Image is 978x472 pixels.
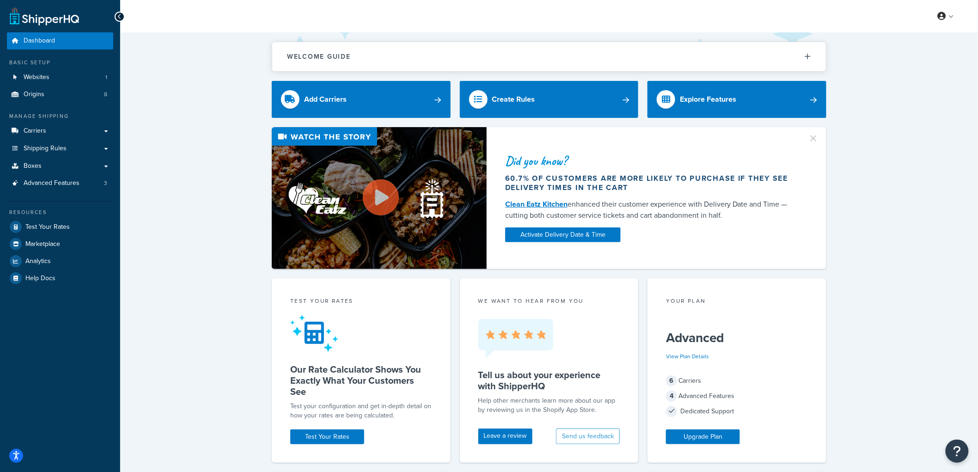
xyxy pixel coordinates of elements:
a: Advanced Features3 [7,175,113,192]
button: Welcome Guide [272,42,826,71]
a: Leave a review [478,429,532,444]
a: Explore Features [648,81,826,118]
a: Analytics [7,253,113,270]
a: Shipping Rules [7,140,113,157]
div: Did you know? [505,154,797,167]
div: Carriers [666,374,808,387]
div: Advanced Features [666,390,808,403]
div: enhanced their customer experience with Delivery Date and Time — cutting both customer service ti... [505,199,797,221]
li: Websites [7,69,113,86]
a: Websites1 [7,69,113,86]
a: Test Your Rates [290,429,364,444]
span: 3 [104,179,107,187]
div: Dedicated Support [666,405,808,418]
div: Test your configuration and get in-depth detail on how your rates are being calculated. [290,402,432,420]
span: Help Docs [25,275,55,282]
div: Basic Setup [7,59,113,67]
a: Test Your Rates [7,219,113,235]
a: Add Carriers [272,81,451,118]
div: Add Carriers [304,93,347,106]
span: Origins [24,91,44,98]
li: Advanced Features [7,175,113,192]
a: Carriers [7,123,113,140]
a: Activate Delivery Date & Time [505,227,621,242]
a: Boxes [7,158,113,175]
span: Carriers [24,127,46,135]
a: Clean Eatz Kitchen [505,199,568,209]
div: Test your rates [290,297,432,307]
span: 1 [105,74,107,81]
div: Manage Shipping [7,112,113,120]
div: Your Plan [666,297,808,307]
h5: Advanced [666,331,808,345]
span: Advanced Features [24,179,79,187]
span: Websites [24,74,49,81]
p: we want to hear from you [478,297,620,305]
span: Dashboard [24,37,55,45]
button: Send us feedback [556,429,620,444]
span: Shipping Rules [24,145,67,153]
div: 60.7% of customers are more likely to purchase if they see delivery times in the cart [505,174,797,192]
span: 4 [666,391,677,402]
a: Create Rules [460,81,639,118]
p: Help other merchants learn more about our app by reviewing us in the Shopify App Store. [478,396,620,415]
a: View Plan Details [666,352,709,361]
span: 6 [666,375,677,386]
a: Help Docs [7,270,113,287]
a: Dashboard [7,32,113,49]
h5: Our Rate Calculator Shows You Exactly What Your Customers See [290,364,432,397]
li: Origins [7,86,113,103]
h2: Welcome Guide [287,53,351,60]
div: Resources [7,208,113,216]
span: Analytics [25,257,51,265]
div: Explore Features [680,93,736,106]
span: Boxes [24,162,42,170]
div: Create Rules [492,93,535,106]
span: 8 [104,91,107,98]
a: Marketplace [7,236,113,252]
a: Upgrade Plan [666,429,740,444]
a: Origins8 [7,86,113,103]
img: Video thumbnail [272,127,487,269]
h5: Tell us about your experience with ShipperHQ [478,369,620,392]
span: Marketplace [25,240,60,248]
span: Test Your Rates [25,223,70,231]
button: Open Resource Center [946,440,969,463]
